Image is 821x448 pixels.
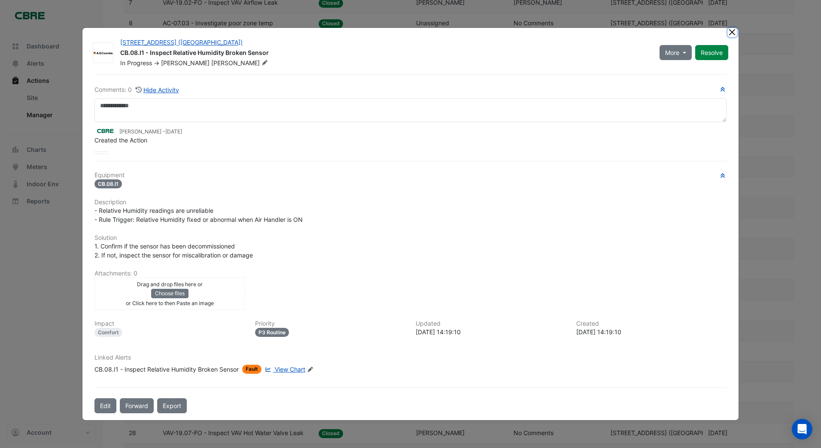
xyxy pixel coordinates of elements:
small: [PERSON_NAME] - [119,128,182,136]
h6: Attachments: 0 [94,270,727,277]
small: or Click here to then Paste an image [126,300,214,306]
div: [DATE] 14:19:10 [576,327,727,336]
div: P3 Routine [255,328,289,337]
button: More [660,45,692,60]
a: Export [157,398,187,413]
span: View Chart [275,366,305,373]
span: Created the Action [94,136,147,144]
span: In Progress [120,59,152,67]
div: Open Intercom Messenger [792,419,812,439]
img: AG Coombs [93,49,113,58]
span: Fault [242,365,262,374]
span: 1. Confirm if the sensor has been decommissioned 2. If not, inspect the sensor for miscalibration... [94,242,253,259]
div: Comments: 0 [94,85,179,95]
button: Resolve [695,45,728,60]
small: Drag and drop files here or [137,281,203,288]
a: [STREET_ADDRESS] ([GEOGRAPHIC_DATA]) [120,39,243,46]
h6: Created [576,320,727,327]
h6: Priority [255,320,405,327]
div: [DATE] 14:19:10 [416,327,566,336]
a: View Chart [263,365,305,374]
div: Comfort [94,328,122,337]
img: CBRE Charter Hall [94,126,116,136]
button: Choose files [151,289,189,298]
h6: Linked Alerts [94,354,727,361]
span: - Relative Humidity readings are unreliable - Rule Trigger: Relative Humidity fixed or abnormal w... [94,207,303,223]
h6: Solution [94,234,727,242]
div: CB.08.I1 - Inspect Relative Humidity Broken Sensor [94,365,239,374]
span: [PERSON_NAME] [211,59,270,67]
button: Edit [94,398,116,413]
button: Close [728,28,737,37]
button: Forward [120,398,154,413]
span: [PERSON_NAME] [161,59,210,67]
span: More [665,48,679,57]
fa-icon: Edit Linked Alerts [307,366,313,373]
button: Hide Activity [135,85,179,95]
span: -> [154,59,159,67]
h6: Description [94,199,727,206]
h6: Impact [94,320,245,327]
div: CB.08.I1 - Inspect Relative Humidity Broken Sensor [120,48,649,59]
span: 2025-09-23 14:19:10 [165,128,182,135]
span: CB.08.I1 [94,179,122,188]
h6: Equipment [94,172,727,179]
h6: Updated [416,320,566,327]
